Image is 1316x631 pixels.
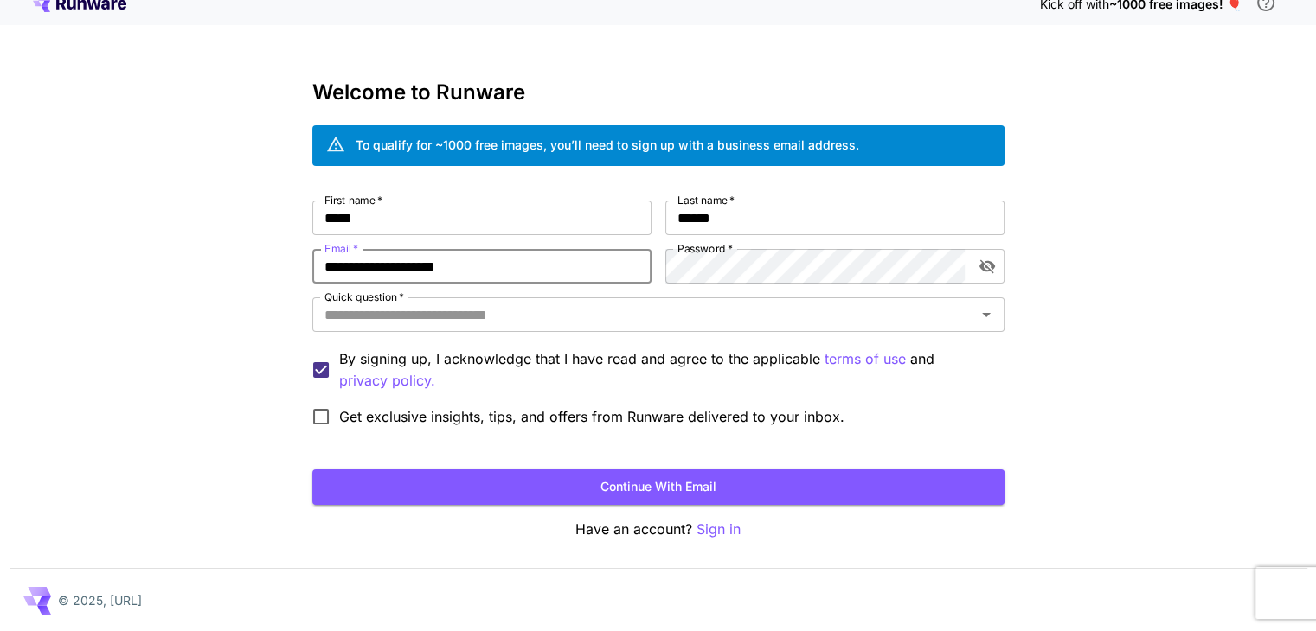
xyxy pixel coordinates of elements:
p: Have an account? [312,519,1005,540]
p: terms of use [825,348,906,370]
button: By signing up, I acknowledge that I have read and agree to the applicable terms of use and [339,370,435,392]
p: © 2025, [URL] [58,591,142,609]
span: Get exclusive insights, tips, and offers from Runware delivered to your inbox. [339,406,844,427]
p: By signing up, I acknowledge that I have read and agree to the applicable and [339,348,991,392]
label: First name [324,193,382,207]
p: privacy policy. [339,370,435,392]
label: Last name [677,193,735,207]
button: Sign in [697,519,741,540]
label: Quick question [324,290,404,304]
h3: Welcome to Runware [312,80,1005,105]
label: Password [677,241,733,256]
label: Email [324,241,358,256]
button: Continue with email [312,469,1005,505]
button: By signing up, I acknowledge that I have read and agree to the applicable and privacy policy. [825,348,906,370]
button: toggle password visibility [972,251,1003,282]
button: Open [974,303,998,327]
div: To qualify for ~1000 free images, you’ll need to sign up with a business email address. [356,136,859,154]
